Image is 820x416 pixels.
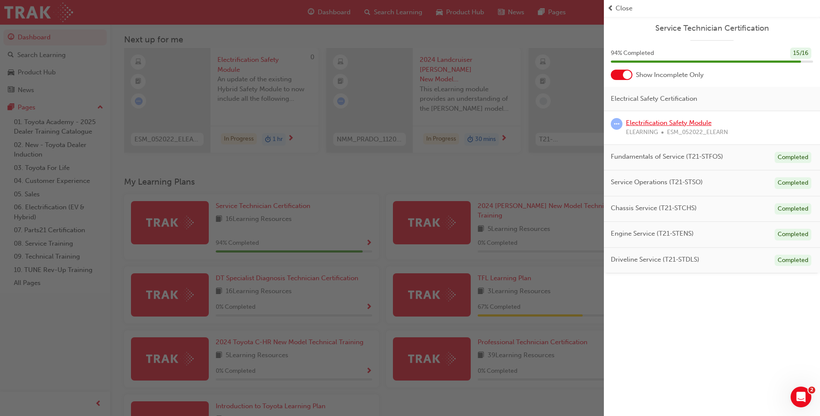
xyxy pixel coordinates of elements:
[775,203,811,215] div: Completed
[607,3,614,13] span: prev-icon
[626,128,658,138] span: ELEARNING
[775,177,811,189] div: Completed
[667,128,728,138] span: ESM_052022_ELEARN
[790,48,811,59] div: 15 / 16
[611,48,654,58] span: 94 % Completed
[611,177,703,187] span: Service Operations (T21-STSO)
[611,94,697,104] span: Electrical Safety Certification
[611,118,622,130] span: learningRecordVerb_ATTEMPT-icon
[611,229,694,239] span: Engine Service (T21-STENS)
[607,3,817,13] button: prev-iconClose
[775,229,811,240] div: Completed
[611,255,699,265] span: Driveline Service (T21-STDLS)
[616,3,632,13] span: Close
[775,255,811,266] div: Completed
[611,23,813,33] a: Service Technician Certification
[611,152,723,162] span: Fundamentals of Service (T21-STFOS)
[626,119,712,127] a: Electrification Safety Module
[775,152,811,163] div: Completed
[636,70,704,80] span: Show Incomplete Only
[611,203,697,213] span: Chassis Service (T21-STCHS)
[791,387,811,407] iframe: Intercom live chat
[808,387,815,394] span: 2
